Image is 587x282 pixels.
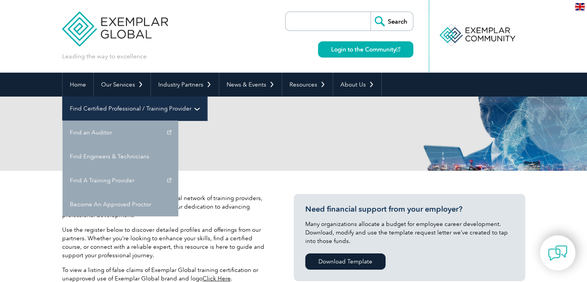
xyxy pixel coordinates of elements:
a: Home [63,73,93,97]
a: Find Certified Professional / Training Provider [63,97,207,121]
p: Exemplar Global proudly works with a global network of training providers, consultants, and organ... [62,194,271,219]
img: en [575,3,585,10]
p: Leading the way to excellence [62,52,147,61]
a: Our Services [94,73,151,97]
a: Find Engineers & Technicians [63,144,178,168]
a: Industry Partners [151,73,219,97]
p: Many organizations allocate a budget for employee career development. Download, modify and use th... [305,220,514,245]
img: contact-chat.png [548,243,567,263]
a: Download Template [305,253,386,270]
a: Resources [282,73,333,97]
h2: Client Register [62,127,386,140]
a: Click Here [203,275,231,282]
a: Find an Auditor [63,121,178,144]
img: open_square.png [396,47,400,51]
input: Search [370,12,413,31]
a: Login to the Community [318,41,413,58]
a: Become An Approved Proctor [63,192,178,216]
a: News & Events [219,73,282,97]
a: About Us [333,73,381,97]
h3: Need financial support from your employer? [305,204,514,214]
a: Find A Training Provider [63,168,178,192]
p: Use the register below to discover detailed profiles and offerings from our partners. Whether you... [62,226,271,260]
